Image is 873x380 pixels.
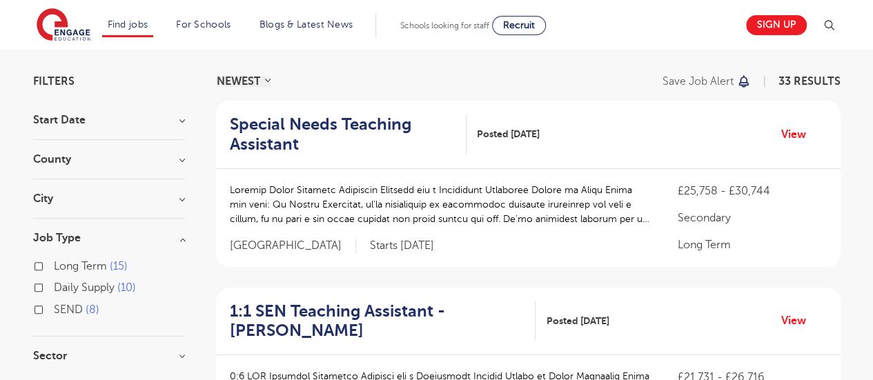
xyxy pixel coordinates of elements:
[54,260,107,272] span: Long Term
[37,8,90,43] img: Engage Education
[54,260,63,269] input: Long Term 15
[33,76,75,87] span: Filters
[746,15,807,35] a: Sign up
[108,19,148,30] a: Find jobs
[230,114,456,154] h2: Special Needs Teaching Assistant
[230,301,536,341] a: 1:1 SEN Teaching Assistant - [PERSON_NAME]
[54,303,83,316] span: SEND
[400,21,489,30] span: Schools looking for staff
[117,281,136,294] span: 10
[33,350,185,361] h3: Sector
[86,303,99,316] span: 8
[477,127,540,141] span: Posted [DATE]
[259,19,353,30] a: Blogs & Latest News
[781,312,816,330] a: View
[33,114,185,126] h3: Start Date
[546,314,609,328] span: Posted [DATE]
[677,237,826,253] p: Long Term
[54,281,115,294] span: Daily Supply
[54,281,63,290] input: Daily Supply 10
[54,303,63,312] input: SEND 8
[33,193,185,204] h3: City
[778,75,841,88] span: 33 RESULTS
[230,239,356,253] span: [GEOGRAPHIC_DATA]
[230,301,525,341] h2: 1:1 SEN Teaching Assistant - [PERSON_NAME]
[503,20,535,30] span: Recruit
[677,210,826,226] p: Secondary
[110,260,128,272] span: 15
[370,239,434,253] p: Starts [DATE]
[663,76,734,87] p: Save job alert
[33,154,185,165] h3: County
[492,16,546,35] a: Recruit
[677,183,826,199] p: £25,758 - £30,744
[781,126,816,143] a: View
[663,76,752,87] button: Save job alert
[33,232,185,243] h3: Job Type
[230,114,467,154] a: Special Needs Teaching Assistant
[230,183,650,226] p: Loremip Dolor Sitametc Adipiscin Elitsedd eiu t Incididunt Utlaboree Dolore ma Aliqu Enima min ve...
[176,19,230,30] a: For Schools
